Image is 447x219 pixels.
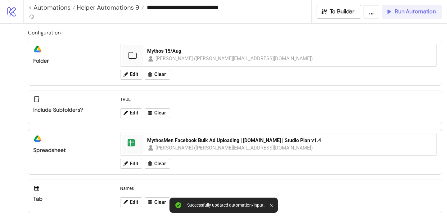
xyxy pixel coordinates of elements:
[118,93,439,105] div: TRUE
[154,72,166,77] span: Clear
[118,182,439,194] div: Names
[120,108,142,118] button: Edit
[156,55,313,62] div: [PERSON_NAME] ([PERSON_NAME][EMAIL_ADDRESS][DOMAIN_NAME])
[29,4,75,11] a: < Automations
[154,199,166,205] span: Clear
[317,5,361,19] button: To Builder
[75,3,139,11] span: Helper Automations 9
[130,72,138,77] span: Edit
[120,197,142,207] button: Edit
[33,195,110,203] div: Tab
[363,5,379,19] button: ...
[75,4,144,11] a: Helper Automations 9
[187,203,265,208] div: Successfully updated automation/input.
[28,29,442,37] h2: Configuration
[145,108,170,118] button: Clear
[130,110,138,116] span: Edit
[395,8,436,15] span: Run Automation
[120,70,142,80] button: Edit
[382,5,442,19] button: Run Automation
[33,57,110,65] div: Folder
[120,159,142,169] button: Edit
[154,161,166,167] span: Clear
[330,8,355,15] span: To Builder
[145,70,170,80] button: Clear
[130,161,138,167] span: Edit
[147,137,433,144] div: MythosMen Facebook Bulk Ad Uploading | [DOMAIN_NAME] | Studio Plan v1.4
[147,48,433,55] div: Mythos 15/Aug
[154,110,166,116] span: Clear
[145,159,170,169] button: Clear
[145,197,170,207] button: Clear
[130,199,138,205] span: Edit
[33,147,110,154] div: Spreadsheet
[33,106,110,114] div: Include subfolders?
[156,144,313,152] div: [PERSON_NAME] ([PERSON_NAME][EMAIL_ADDRESS][DOMAIN_NAME])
